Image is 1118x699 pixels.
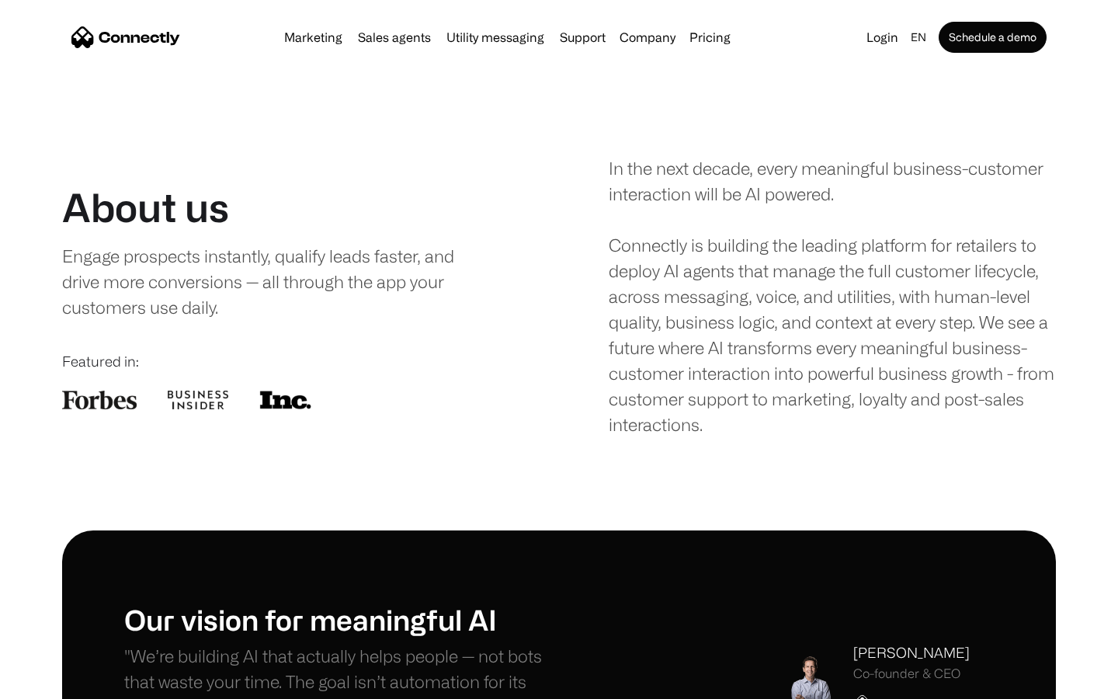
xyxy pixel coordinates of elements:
div: Co-founder & CEO [853,666,970,681]
div: [PERSON_NAME] [853,642,970,663]
div: en [904,26,936,48]
a: Support [554,31,612,43]
div: Company [615,26,680,48]
ul: Language list [31,672,93,694]
div: Featured in: [62,351,509,372]
a: Schedule a demo [939,22,1047,53]
aside: Language selected: English [16,670,93,694]
a: Pricing [683,31,737,43]
a: Sales agents [352,31,437,43]
h1: Our vision for meaningful AI [124,603,559,636]
a: Marketing [278,31,349,43]
div: Engage prospects instantly, qualify leads faster, and drive more conversions — all through the ap... [62,243,487,320]
div: Company [620,26,675,48]
div: In the next decade, every meaningful business-customer interaction will be AI powered. Connectly ... [609,155,1056,437]
a: home [71,26,180,49]
a: Login [860,26,904,48]
div: en [911,26,926,48]
h1: About us [62,184,229,231]
a: Utility messaging [440,31,550,43]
